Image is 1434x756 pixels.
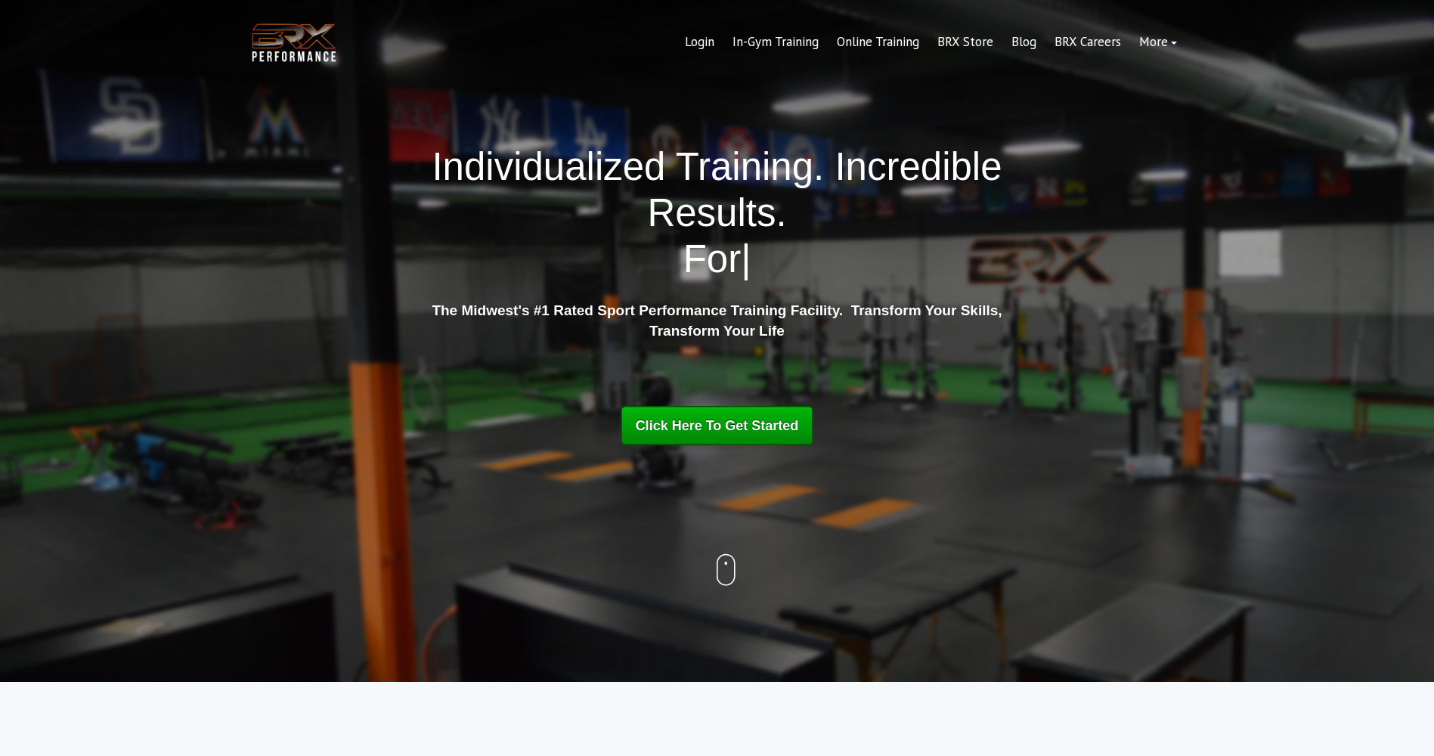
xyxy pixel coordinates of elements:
[1130,24,1186,60] a: More
[249,20,339,66] img: BRX Transparent Logo-2
[676,24,723,60] a: Login
[636,418,799,433] span: Click Here To Get Started
[723,24,828,60] a: In-Gym Training
[621,406,814,445] a: Click Here To Get Started
[432,302,1002,339] strong: The Midwest's #1 Rated Sport Performance Training Facility. Transform Your Skills, Transform Your...
[676,24,1186,60] div: Navigation Menu
[683,237,742,280] span: For
[426,144,1008,283] h1: Individualized Training. Incredible Results.
[928,24,1002,60] a: BRX Store
[1045,24,1130,60] a: BRX Careers
[1002,24,1045,60] a: Blog
[828,24,928,60] a: Online Training
[741,237,751,280] span: |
